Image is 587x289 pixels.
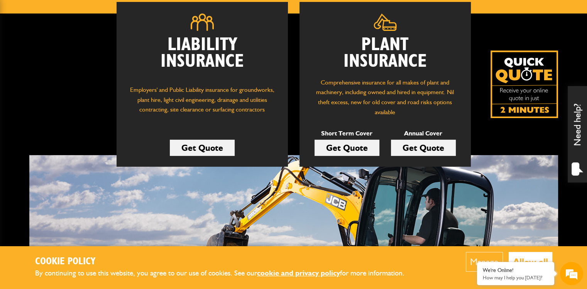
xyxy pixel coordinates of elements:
[128,85,276,122] p: Employers' and Public Liability insurance for groundworks, plant hire, light civil engineering, d...
[170,140,235,156] a: Get Quote
[391,128,456,139] p: Annual Cover
[491,51,558,118] img: Quick Quote
[35,256,417,268] h2: Cookie Policy
[483,275,548,281] p: How may I help you today?
[568,86,587,183] div: Need help?
[466,252,503,272] button: Manage
[128,37,276,78] h2: Liability Insurance
[257,269,340,277] a: cookie and privacy policy
[35,267,417,279] p: By continuing to use this website, you agree to our use of cookies. See our for more information.
[391,140,456,156] a: Get Quote
[315,128,379,139] p: Short Term Cover
[311,78,459,117] p: Comprehensive insurance for all makes of plant and machinery, including owned and hired in equipm...
[311,37,459,70] h2: Plant Insurance
[315,140,379,156] a: Get Quote
[491,51,558,118] a: Get your insurance quote isn just 2-minutes
[509,252,552,272] button: Allow all
[483,267,548,274] div: We're Online!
